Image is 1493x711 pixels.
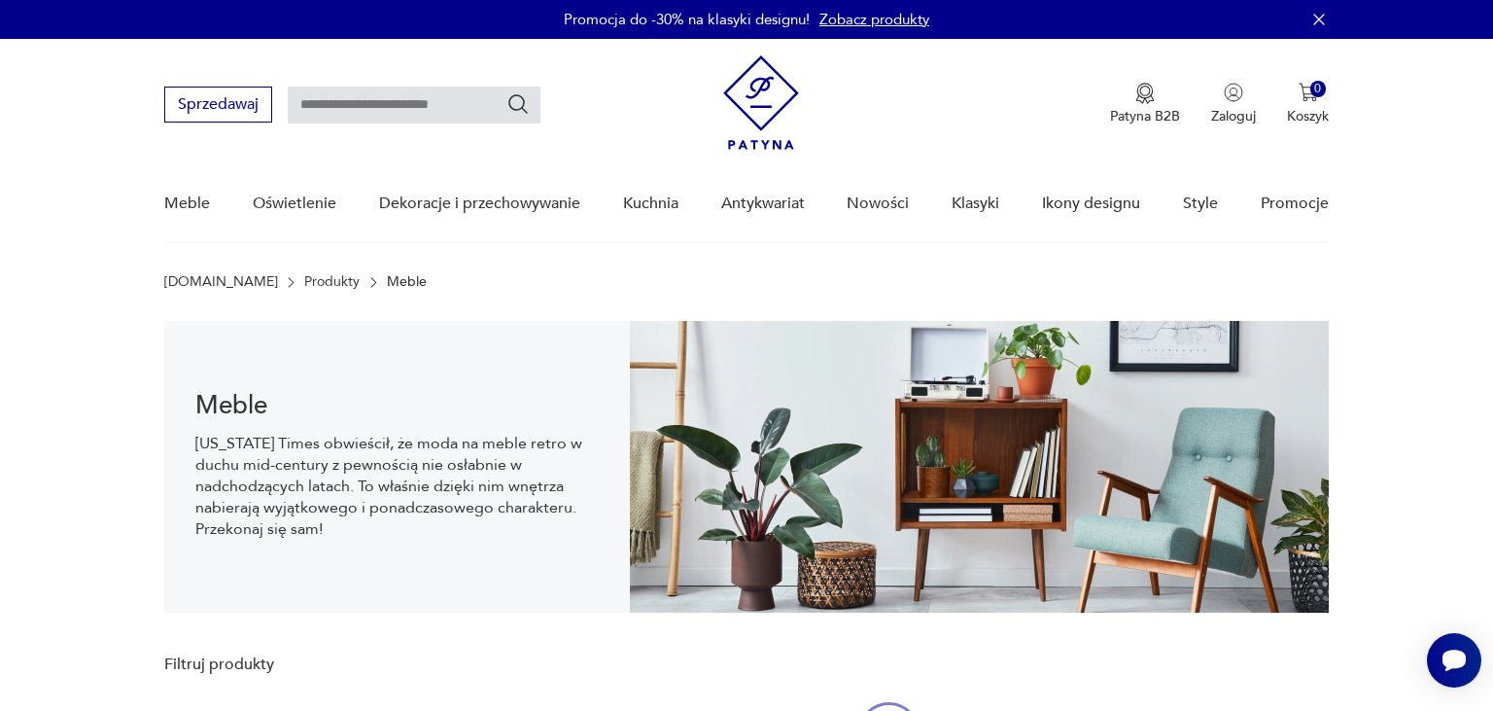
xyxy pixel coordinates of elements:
[723,55,799,150] img: Patyna - sklep z meblami i dekoracjami vintage
[1211,83,1256,125] button: Zaloguj
[164,654,402,675] p: Filtruj produkty
[1183,166,1218,241] a: Style
[506,92,530,116] button: Szukaj
[379,166,580,241] a: Dekoracje i przechowywanie
[253,166,336,241] a: Oświetlenie
[1042,166,1140,241] a: Ikony designu
[1135,83,1155,104] img: Ikona medalu
[1110,83,1180,125] button: Patyna B2B
[564,10,810,29] p: Promocja do -30% na klasyki designu!
[630,321,1329,613] img: Meble
[1261,166,1329,241] a: Promocje
[1287,83,1329,125] button: 0Koszyk
[847,166,909,241] a: Nowości
[623,166,678,241] a: Kuchnia
[952,166,999,241] a: Klasyki
[1310,81,1327,97] div: 0
[164,166,210,241] a: Meble
[195,394,599,417] h1: Meble
[164,99,272,113] a: Sprzedawaj
[1224,83,1243,102] img: Ikonka użytkownika
[1427,633,1481,688] iframe: Smartsupp widget button
[1287,107,1329,125] p: Koszyk
[721,166,805,241] a: Antykwariat
[164,274,278,290] a: [DOMAIN_NAME]
[164,87,272,123] button: Sprzedawaj
[1110,107,1180,125] p: Patyna B2B
[1299,83,1318,102] img: Ikona koszyka
[387,274,427,290] p: Meble
[1211,107,1256,125] p: Zaloguj
[195,433,599,540] p: [US_STATE] Times obwieścił, że moda na meble retro w duchu mid-century z pewnością nie osłabnie w...
[304,274,360,290] a: Produkty
[819,10,929,29] a: Zobacz produkty
[1110,83,1180,125] a: Ikona medaluPatyna B2B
